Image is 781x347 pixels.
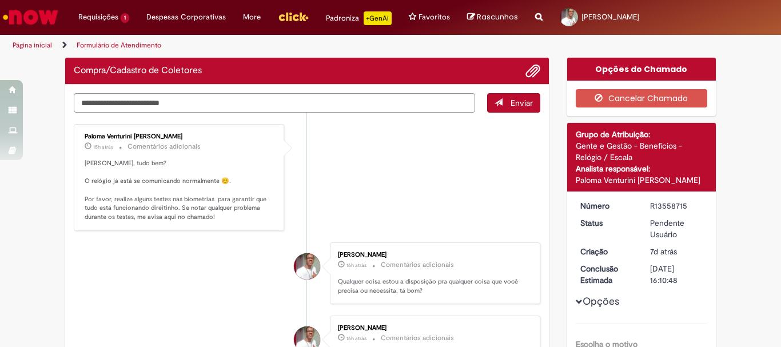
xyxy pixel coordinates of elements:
div: Padroniza [326,11,392,25]
span: More [243,11,261,23]
button: Adicionar anexos [525,63,540,78]
span: 15h atrás [93,143,113,150]
div: Pendente Usuário [650,217,703,240]
div: 23/09/2025 11:49:07 [650,246,703,257]
dt: Criação [572,246,642,257]
a: Página inicial [13,41,52,50]
span: [PERSON_NAME] [581,12,639,22]
div: Grupo de Atribuição: [576,129,708,140]
span: Favoritos [419,11,450,23]
div: [DATE] 16:10:48 [650,263,703,286]
p: [PERSON_NAME], tudo bem? O relógio já está se comunicando normalmente 😊. Por favor, realize algun... [85,159,275,222]
div: Opções do Chamado [567,58,716,81]
img: click_logo_yellow_360x200.png [278,8,309,25]
div: [PERSON_NAME] [338,325,528,332]
p: +GenAi [364,11,392,25]
small: Comentários adicionais [381,260,454,270]
div: Paloma Venturini [PERSON_NAME] [85,133,275,140]
div: Paloma Venturini [PERSON_NAME] [576,174,708,186]
span: Enviar [511,98,533,108]
h2: Compra/Cadastro de Coletores Histórico de tíquete [74,66,202,76]
div: Analista responsável: [576,163,708,174]
span: 16h atrás [346,335,366,342]
time: 23/09/2025 11:49:07 [650,246,677,257]
span: 1 [121,13,129,23]
div: R13558715 [650,200,703,212]
span: 7d atrás [650,246,677,257]
time: 29/09/2025 16:34:22 [346,335,366,342]
a: Rascunhos [467,12,518,23]
button: Cancelar Chamado [576,89,708,107]
small: Comentários adicionais [127,142,201,151]
button: Enviar [487,93,540,113]
img: ServiceNow [1,6,60,29]
time: 29/09/2025 17:14:27 [93,143,113,150]
div: Leonardo Jesus Costa Oliveira [294,253,320,280]
textarea: Digite sua mensagem aqui... [74,93,475,113]
span: 16h atrás [346,262,366,269]
time: 29/09/2025 16:35:58 [346,262,366,269]
dt: Número [572,200,642,212]
small: Comentários adicionais [381,333,454,343]
span: Requisições [78,11,118,23]
div: [PERSON_NAME] [338,252,528,258]
dt: Status [572,217,642,229]
dt: Conclusão Estimada [572,263,642,286]
p: Qualquer coisa estou a disposição pra qualquer coisa que você precisa ou necessita, tá bom? [338,277,528,295]
a: Formulário de Atendimento [77,41,161,50]
span: Rascunhos [477,11,518,22]
ul: Trilhas de página [9,35,512,56]
div: Gente e Gestão - Benefícios - Relógio / Escala [576,140,708,163]
span: Despesas Corporativas [146,11,226,23]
